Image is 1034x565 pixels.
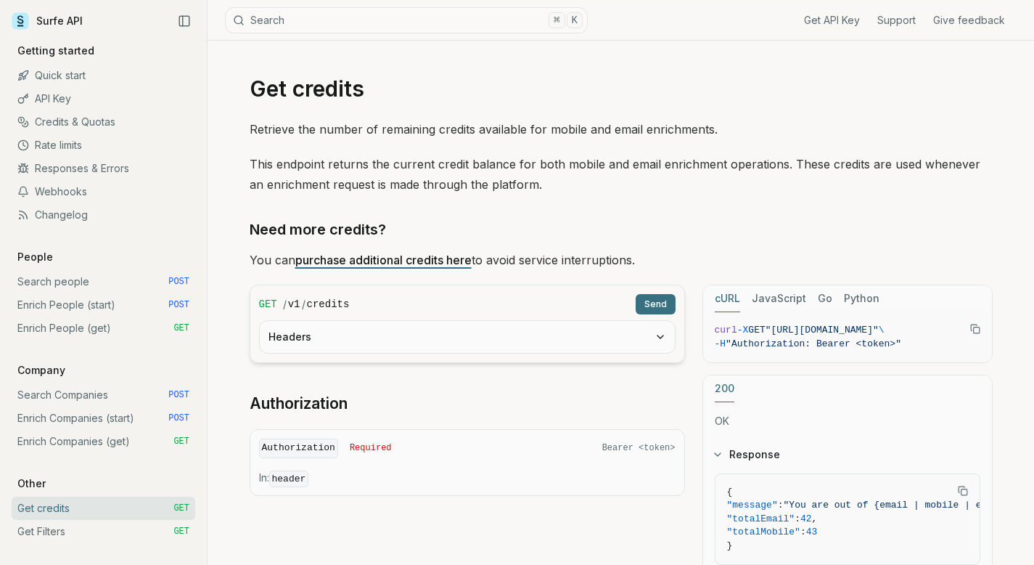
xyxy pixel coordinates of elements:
p: Other [12,476,52,491]
a: Quick start [12,64,195,87]
span: "Authorization: Bearer <token>" [726,338,901,349]
button: JavaScript [752,285,806,312]
span: 43 [806,527,818,537]
kbd: K [567,12,583,28]
code: Authorization [259,439,338,458]
span: "totalEmail" [727,513,795,524]
a: Enrich People (start) POST [12,293,195,317]
p: Retrieve the number of remaining credits available for mobile and email enrichments. [250,119,993,139]
p: OK [715,414,980,428]
span: GET [173,503,189,514]
p: People [12,250,59,264]
a: Need more credits? [250,218,386,241]
button: Go [818,285,832,312]
a: Enrich Companies (start) POST [12,407,195,430]
h1: Get credits [250,76,993,102]
a: Support [877,13,916,28]
code: v1 [288,297,300,312]
a: purchase additional credits here [295,253,472,267]
span: 42 [800,513,812,524]
span: -H [715,338,726,349]
button: Search⌘K [225,7,588,33]
a: Surfe API [12,10,83,32]
button: Copy Text [964,318,986,340]
span: { [727,487,733,497]
span: POST [168,276,189,288]
span: "[URL][DOMAIN_NAME]" [766,325,879,336]
a: Give feedback [933,13,1005,28]
span: "message" [727,500,778,511]
button: Copy Text [952,480,974,502]
a: Get credits GET [12,497,195,520]
a: Enrich People (get) GET [12,317,195,340]
span: GET [173,322,189,334]
a: Enrich Companies (get) GET [12,430,195,453]
span: GET [748,325,765,336]
button: Headers [260,321,675,353]
span: : [778,500,784,511]
span: : [795,513,800,524]
code: header [269,471,309,487]
code: credits [307,297,350,312]
button: cURL [715,285,740,312]
p: This endpoint returns the current credit balance for both mobile and email enrichment operations.... [250,154,993,195]
span: POST [168,299,189,311]
a: Search people POST [12,270,195,293]
a: Get Filters GET [12,520,195,543]
button: Response [703,436,992,473]
button: 200 [715,375,734,402]
span: GET [173,526,189,537]
a: Webhooks [12,180,195,203]
span: } [727,540,733,551]
button: Send [636,294,676,314]
span: GET [173,436,189,447]
span: curl [715,325,737,336]
p: Getting started [12,44,100,58]
span: Bearer <token> [602,442,676,454]
button: Collapse Sidebar [173,10,195,32]
span: , [812,513,818,524]
a: API Key [12,87,195,110]
span: -X [737,325,749,336]
span: / [302,297,305,312]
p: You can to avoid service interruptions. [250,250,993,270]
p: In: [259,471,676,487]
a: Responses & Errors [12,157,195,180]
a: Rate limits [12,134,195,157]
span: Required [350,442,392,454]
span: POST [168,412,189,424]
span: \ [879,325,885,336]
a: Get API Key [804,13,860,28]
span: "totalMobile" [727,527,800,537]
p: Company [12,363,71,378]
span: : [800,527,806,537]
button: Python [844,285,879,312]
a: Changelog [12,203,195,227]
a: Credits & Quotas [12,110,195,134]
kbd: ⌘ [549,12,565,28]
a: Authorization [250,394,348,414]
a: Search Companies POST [12,383,195,407]
span: / [283,297,287,312]
span: POST [168,389,189,401]
span: GET [259,297,277,312]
